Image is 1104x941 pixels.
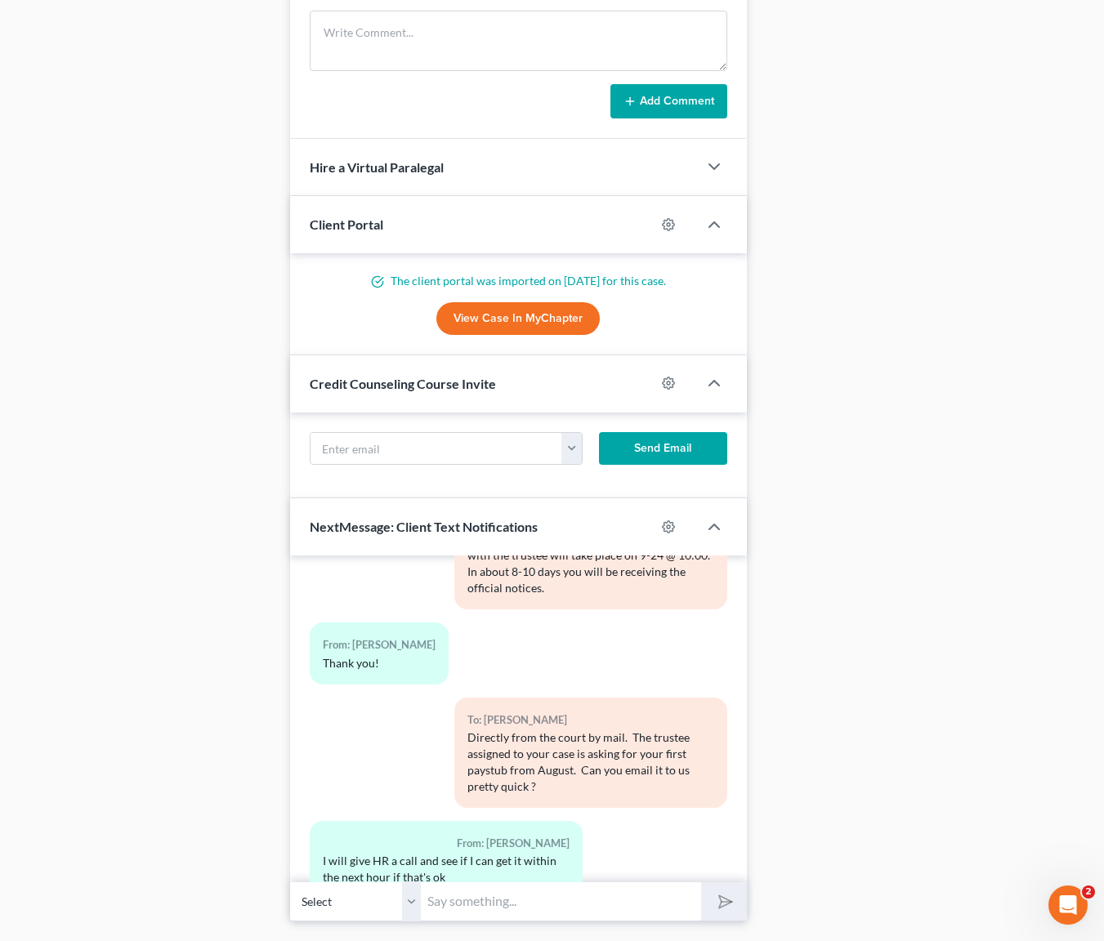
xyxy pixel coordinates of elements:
div: Directly from the court by mail. The trustee assigned to your case is asking for your first payst... [467,729,714,795]
p: The client portal was imported on [DATE] for this case. [310,273,727,289]
input: Say something... [421,881,702,921]
span: 2 [1082,885,1095,899]
div: Thank you! [323,655,436,671]
div: I will give HR a call and see if I can get it within the next hour if that's ok [323,853,570,885]
iframe: Intercom live chat [1048,885,1088,925]
button: Send Email [599,432,727,465]
button: Add Comment [610,84,727,118]
span: Hire a Virtual Paralegal [310,159,444,175]
div: From: [PERSON_NAME] [323,636,436,654]
span: NextMessage: Client Text Notifications [310,519,538,534]
span: Credit Counseling Course Invite [310,376,496,391]
div: From: [PERSON_NAME] [323,834,570,853]
a: View Case in MyChapter [436,302,600,335]
div: To: [PERSON_NAME] [467,711,714,729]
input: Enter email [311,433,563,464]
div: Your case number is 25-12784 and the interview with the trustee will take place on 9-24 @ 10:00. ... [467,531,714,596]
span: Client Portal [310,216,383,232]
